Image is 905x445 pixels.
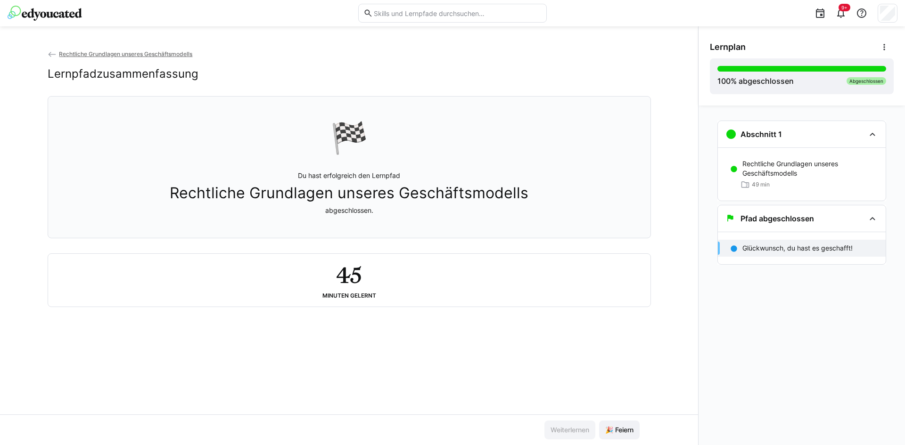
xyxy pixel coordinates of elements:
[336,261,362,289] h2: 45
[48,67,198,81] h2: Lernpfadzusammenfassung
[599,421,640,439] button: 🎉 Feiern
[742,243,853,253] p: Glückwunsch, du hast es geschafft!
[717,75,794,87] div: % abgeschlossen
[752,181,770,188] span: 49 min
[373,9,542,17] input: Skills und Lernpfade durchsuchen…
[48,50,193,57] a: Rechtliche Grundlagen unseres Geschäftsmodells
[59,50,192,57] span: Rechtliche Grundlagen unseres Geschäftsmodells
[841,5,847,10] span: 9+
[322,292,376,299] div: Minuten gelernt
[170,184,528,202] span: Rechtliche Grundlagen unseres Geschäftsmodells
[742,159,878,178] p: Rechtliche Grundlagen unseres Geschäftsmodells
[604,425,635,435] span: 🎉 Feiern
[740,129,782,139] h3: Abschnitt 1
[847,77,886,85] div: Abgeschlossen
[710,42,746,52] span: Lernplan
[170,171,528,215] p: Du hast erfolgreich den Lernpfad abgeschlossen.
[740,214,814,223] h3: Pfad abgeschlossen
[549,425,591,435] span: Weiterlernen
[330,119,368,156] div: 🏁
[544,421,595,439] button: Weiterlernen
[717,76,731,86] span: 100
